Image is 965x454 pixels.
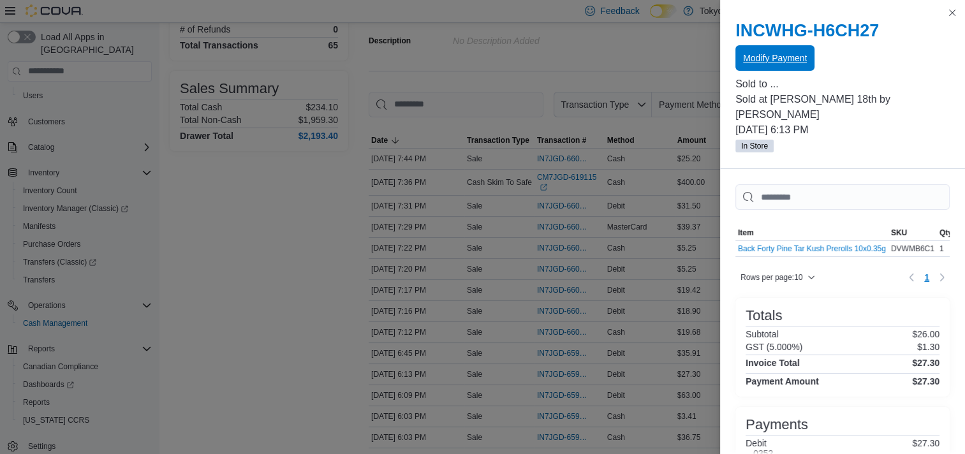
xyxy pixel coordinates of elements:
[891,228,907,238] span: SKU
[738,244,886,253] button: Back Forty Pine Tar Kush Prerolls 10x0.35g
[912,329,939,339] p: $26.00
[888,225,937,240] button: SKU
[746,417,808,432] h3: Payments
[740,272,802,282] span: Rows per page : 10
[735,140,774,152] span: In Store
[937,225,955,240] button: Qty
[934,270,950,285] button: Next page
[746,308,782,323] h3: Totals
[738,228,754,238] span: Item
[735,122,950,138] p: [DATE] 6:13 PM
[746,329,778,339] h6: Subtotal
[917,342,939,352] p: $1.30
[919,267,934,288] button: Page 1 of 1
[735,20,950,41] h2: INCWHG-H6CH27
[912,358,939,368] h4: $27.30
[919,267,934,288] ul: Pagination for table: MemoryTable from EuiInMemoryTable
[904,270,919,285] button: Previous page
[735,270,820,285] button: Rows per page:10
[735,92,950,122] p: Sold at [PERSON_NAME] 18th by [PERSON_NAME]
[945,5,960,20] button: Close this dialog
[746,376,819,386] h4: Payment Amount
[735,77,950,92] p: Sold to ...
[891,244,934,254] span: DVWMB6C1
[924,271,929,284] span: 1
[746,342,802,352] h6: GST (5.000%)
[743,52,807,64] span: Modify Payment
[746,438,773,448] h6: Debit
[939,228,952,238] span: Qty
[735,45,814,71] button: Modify Payment
[741,140,768,152] span: In Store
[937,241,955,256] div: 1
[912,376,939,386] h4: $27.30
[735,184,950,210] input: This is a search bar. As you type, the results lower in the page will automatically filter.
[746,358,800,368] h4: Invoice Total
[904,267,950,288] nav: Pagination for table: MemoryTable from EuiInMemoryTable
[735,225,888,240] button: Item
